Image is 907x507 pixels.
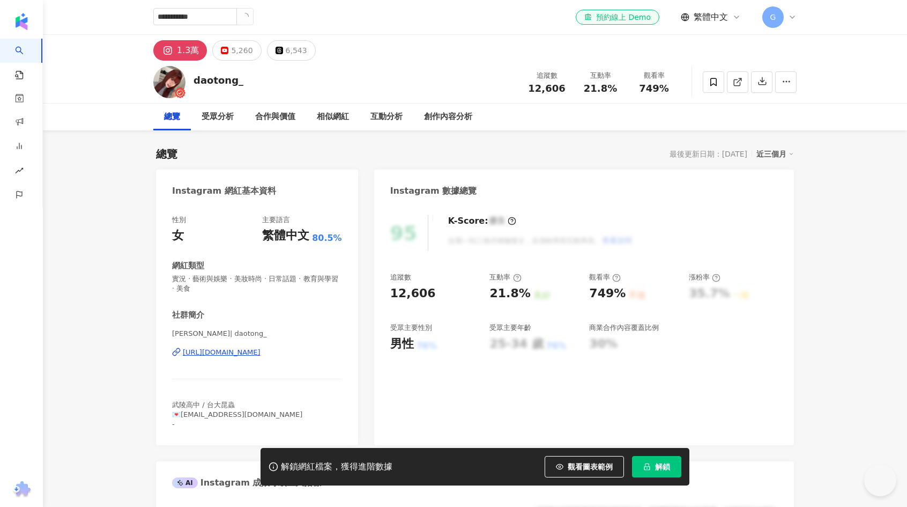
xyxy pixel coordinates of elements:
[390,323,432,333] div: 受眾主要性別
[15,160,24,184] span: rise
[172,348,342,357] a: [URL][DOMAIN_NAME]
[632,456,681,477] button: 解鎖
[576,10,659,25] a: 預約線上 Demo
[172,227,184,244] div: 女
[489,273,521,282] div: 互動率
[545,456,624,477] button: 觀看圖表範例
[172,274,342,293] span: 實況 · 藝術與娛樂 · 美妝時尚 · 日常話題 · 教育與學習 · 美食
[489,323,531,333] div: 受眾主要年齡
[424,111,472,123] div: 創作內容分析
[11,481,32,498] img: chrome extension
[448,215,516,227] div: K-Score :
[317,111,349,123] div: 相似網紅
[390,185,477,197] div: Instagram 數據總覽
[172,310,204,321] div: 社群簡介
[172,215,186,225] div: 性別
[15,39,36,80] a: search
[528,83,565,94] span: 12,606
[756,147,794,161] div: 近三個月
[172,329,342,339] span: [PERSON_NAME]| daotong_
[262,227,309,244] div: 繁體中文
[655,462,670,471] span: 解鎖
[202,111,234,123] div: 受眾分析
[526,70,567,81] div: 追蹤數
[589,273,621,282] div: 觀看率
[370,111,403,123] div: 互動分析
[694,11,728,23] span: 繁體中文
[172,185,276,197] div: Instagram 網紅基本資料
[172,401,302,428] span: 武陵高中 / 台大昆蟲 💌[EMAIL_ADDRESS][DOMAIN_NAME] -
[634,70,674,81] div: 觀看率
[164,111,180,123] div: 總覽
[580,70,621,81] div: 互動率
[390,336,414,352] div: 男性
[489,285,530,302] div: 21.8%
[584,83,617,94] span: 21.8%
[584,12,651,23] div: 預約線上 Demo
[255,111,295,123] div: 合作與價值
[262,215,290,225] div: 主要語言
[241,12,250,21] span: loading
[183,348,261,357] div: [URL][DOMAIN_NAME]
[770,11,776,23] span: G
[13,13,30,30] img: logo icon
[689,273,720,282] div: 漲粉率
[281,461,392,473] div: 解鎖網紅檔案，獲得進階數據
[643,463,651,471] span: lock
[312,232,342,244] span: 80.5%
[589,323,659,333] div: 商業合作內容覆蓋比例
[568,462,613,471] span: 觀看圖表範例
[172,260,204,271] div: 網紅類型
[670,150,747,158] div: 最後更新日期：[DATE]
[589,285,626,302] div: 749%
[390,273,411,282] div: 追蹤數
[639,83,669,94] span: 749%
[156,146,177,161] div: 總覽
[390,285,436,302] div: 12,606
